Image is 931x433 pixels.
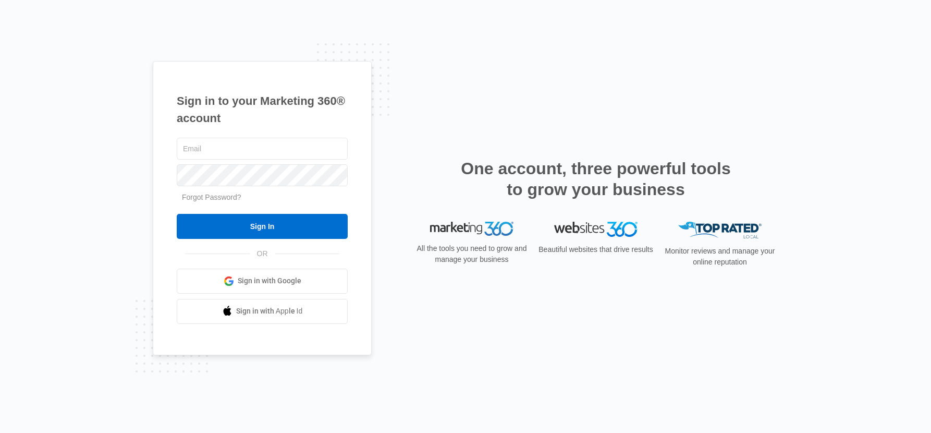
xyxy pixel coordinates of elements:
a: Forgot Password? [182,193,241,201]
h2: One account, three powerful tools to grow your business [458,158,734,200]
span: Sign in with Apple Id [236,306,303,317]
img: Top Rated Local [678,222,762,239]
p: Monitor reviews and manage your online reputation [661,246,778,268]
h1: Sign in to your Marketing 360® account [177,92,348,127]
img: Marketing 360 [430,222,513,236]
span: OR [250,248,275,259]
a: Sign in with Google [177,269,348,294]
input: Sign In [177,214,348,239]
p: All the tools you need to grow and manage your business [413,243,530,265]
span: Sign in with Google [238,275,301,286]
input: Email [177,138,348,160]
p: Beautiful websites that drive results [537,244,654,255]
img: Websites 360 [554,222,638,237]
a: Sign in with Apple Id [177,299,348,324]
